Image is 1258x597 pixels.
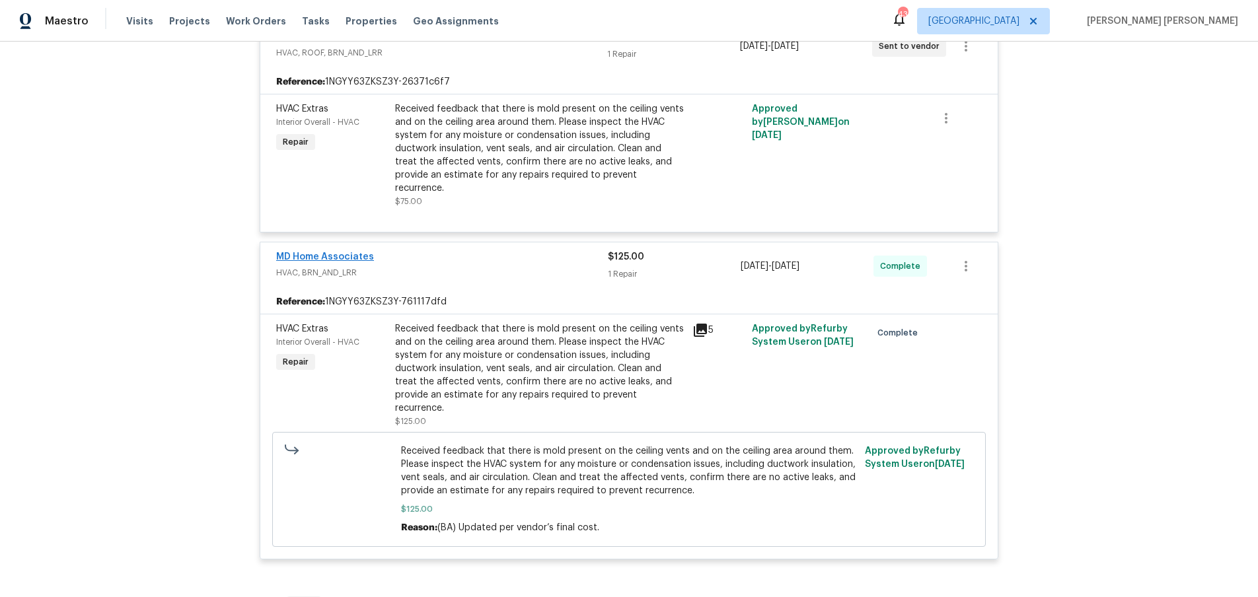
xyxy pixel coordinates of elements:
div: Received feedback that there is mold present on the ceiling vents and on the ceiling area around ... [395,322,684,415]
span: Projects [169,15,210,28]
span: Tasks [302,17,330,26]
span: HVAC Extras [276,324,328,334]
a: MD Home Associates [276,252,374,262]
span: $75.00 [395,197,422,205]
span: Interior Overall - HVAC [276,118,359,126]
span: Approved by [PERSON_NAME] on [752,104,850,140]
span: Visits [126,15,153,28]
span: - [740,40,799,53]
span: Work Orders [226,15,286,28]
span: $125.00 [608,252,644,262]
span: Interior Overall - HVAC [276,338,359,346]
span: $125.00 [401,503,858,516]
span: [GEOGRAPHIC_DATA] [928,15,1019,28]
span: Geo Assignments [413,15,499,28]
span: (BA) Updated per vendor’s final cost. [437,523,599,532]
span: HVAC Extras [276,104,328,114]
div: 43 [898,8,907,21]
span: [DATE] [752,131,782,140]
span: [DATE] [740,42,768,51]
span: [DATE] [741,262,768,271]
span: Maestro [45,15,89,28]
span: Repair [277,355,314,369]
b: Reference: [276,75,325,88]
div: 1 Repair [607,48,739,61]
div: 5 [692,322,744,338]
span: - [741,260,799,273]
span: HVAC, ROOF, BRN_AND_LRR [276,46,607,59]
span: Repair [277,135,314,149]
b: Reference: [276,295,325,308]
span: Properties [346,15,397,28]
span: [DATE] [935,460,965,469]
span: [PERSON_NAME] [PERSON_NAME] [1082,15,1238,28]
span: $125.00 [395,417,426,425]
span: Complete [880,260,926,273]
span: [DATE] [824,337,854,347]
span: Approved by Refurby System User on [865,446,965,469]
span: [DATE] [771,42,799,51]
span: Sent to vendor [879,40,945,53]
span: Approved by Refurby System User on [752,324,854,347]
div: Received feedback that there is mold present on the ceiling vents and on the ceiling area around ... [395,102,684,195]
span: HVAC, BRN_AND_LRR [276,266,608,279]
span: [DATE] [772,262,799,271]
div: 1NGYY63ZKSZ3Y-761117dfd [260,290,998,314]
span: Received feedback that there is mold present on the ceiling vents and on the ceiling area around ... [401,444,858,497]
span: Reason: [401,523,437,532]
span: Complete [877,326,923,339]
div: 1NGYY63ZKSZ3Y-26371c6f7 [260,70,998,94]
div: 1 Repair [608,267,741,281]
